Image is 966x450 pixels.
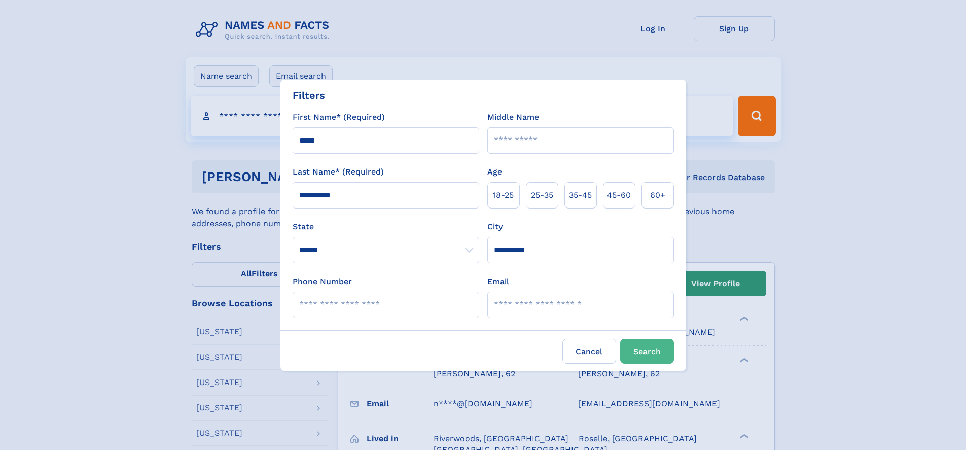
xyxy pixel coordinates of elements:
[607,189,631,201] span: 45‑60
[293,88,325,103] div: Filters
[620,339,674,364] button: Search
[531,189,553,201] span: 25‑35
[487,221,503,233] label: City
[650,189,665,201] span: 60+
[293,275,352,288] label: Phone Number
[293,166,384,178] label: Last Name* (Required)
[293,111,385,123] label: First Name* (Required)
[487,166,502,178] label: Age
[487,111,539,123] label: Middle Name
[562,339,616,364] label: Cancel
[293,221,479,233] label: State
[569,189,592,201] span: 35‑45
[487,275,509,288] label: Email
[493,189,514,201] span: 18‑25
